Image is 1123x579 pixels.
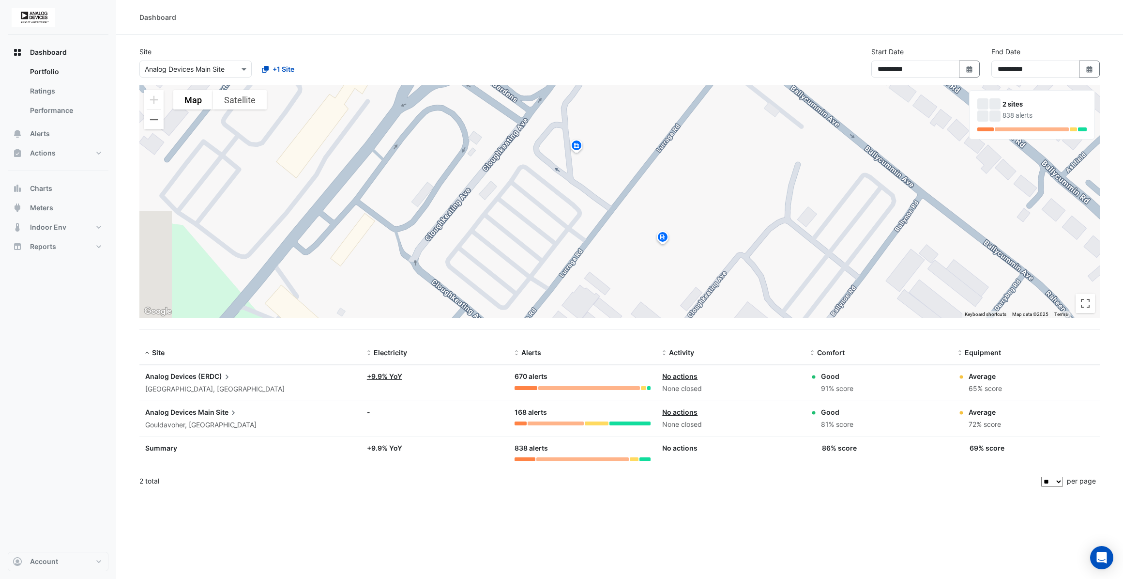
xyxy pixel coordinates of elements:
div: + 9.9% YoY [367,443,503,453]
button: Indoor Env [8,218,108,237]
span: Reports [30,242,56,251]
div: Dashboard [8,62,108,124]
label: End Date [991,47,1020,57]
fa-icon: Select Date [965,65,974,73]
a: Portfolio [22,62,108,81]
button: Meters [8,198,108,218]
button: Charts [8,179,108,198]
span: Analog Devices [145,372,197,380]
label: Site [139,47,152,57]
fa-icon: Select Date [1085,65,1094,73]
div: None closed [662,383,798,394]
div: [GEOGRAPHIC_DATA], [GEOGRAPHIC_DATA] [145,384,355,395]
div: 72% score [969,419,1001,430]
button: Account [8,552,108,571]
button: Alerts [8,124,108,143]
img: Google [142,305,174,318]
div: Average [969,407,1001,417]
a: Performance [22,101,108,120]
app-icon: Alerts [13,129,22,139]
div: 91% score [821,383,853,394]
span: Equipment [965,348,1001,357]
button: Show satellite imagery [213,90,267,110]
span: Actions [30,148,56,158]
a: Ratings [22,81,108,101]
span: Alerts [30,129,50,139]
div: 65% score [969,383,1002,394]
div: 838 alerts [515,443,651,454]
span: Dashboard [30,47,67,57]
img: Company Logo [12,8,55,27]
div: Good [821,371,853,381]
button: +1 Site [256,61,301,78]
div: 2 sites [1002,99,1087,110]
span: Map data ©2025 [1012,312,1048,317]
label: Start Date [871,47,904,57]
div: Open Intercom Messenger [1090,546,1113,569]
a: +9.9% YoY [367,372,402,380]
button: Show street map [173,90,213,110]
span: Site [152,348,165,357]
span: Electricity [374,348,407,357]
div: Average [969,371,1002,381]
span: Analog Devices Main [145,408,214,416]
img: site-pin.svg [569,139,584,156]
a: Terms (opens in new tab) [1054,312,1068,317]
button: Reports [8,237,108,256]
div: Dashboard [139,12,176,22]
div: - [367,407,503,417]
app-icon: Meters [13,203,22,213]
span: Charts [30,184,52,193]
app-icon: Dashboard [13,47,22,57]
span: Indoor Env [30,222,66,232]
div: 69% score [970,443,1004,453]
span: Alerts [521,348,541,357]
app-icon: Charts [13,184,22,193]
div: 670 alerts [515,371,651,382]
span: per page [1067,477,1096,485]
app-icon: Indoor Env [13,222,22,232]
button: Keyboard shortcuts [965,311,1006,318]
a: Open this area in Google Maps (opens a new window) [142,305,174,318]
span: Summary [145,444,177,452]
div: None closed [662,419,798,430]
app-icon: Actions [13,148,22,158]
div: 86% score [822,443,857,453]
button: Dashboard [8,43,108,62]
button: Zoom out [144,110,164,129]
div: 838 alerts [1002,110,1087,121]
span: (ERDC) [198,371,232,382]
app-icon: Reports [13,242,22,251]
span: +1 Site [273,64,294,74]
a: No actions [662,372,698,380]
div: No actions [662,443,798,453]
span: Activity [669,348,694,357]
span: Account [30,557,58,566]
span: Site [216,407,238,418]
button: Toggle fullscreen view [1076,294,1095,313]
span: Meters [30,203,53,213]
a: No actions [662,408,698,416]
span: Comfort [817,348,845,357]
div: 2 total [139,469,1039,493]
img: site-pin.svg [655,230,670,247]
button: Zoom in [144,90,164,110]
button: Actions [8,143,108,163]
div: Good [821,407,853,417]
div: 168 alerts [515,407,651,418]
div: Gouldavoher, [GEOGRAPHIC_DATA] [145,420,355,431]
div: 81% score [821,419,853,430]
